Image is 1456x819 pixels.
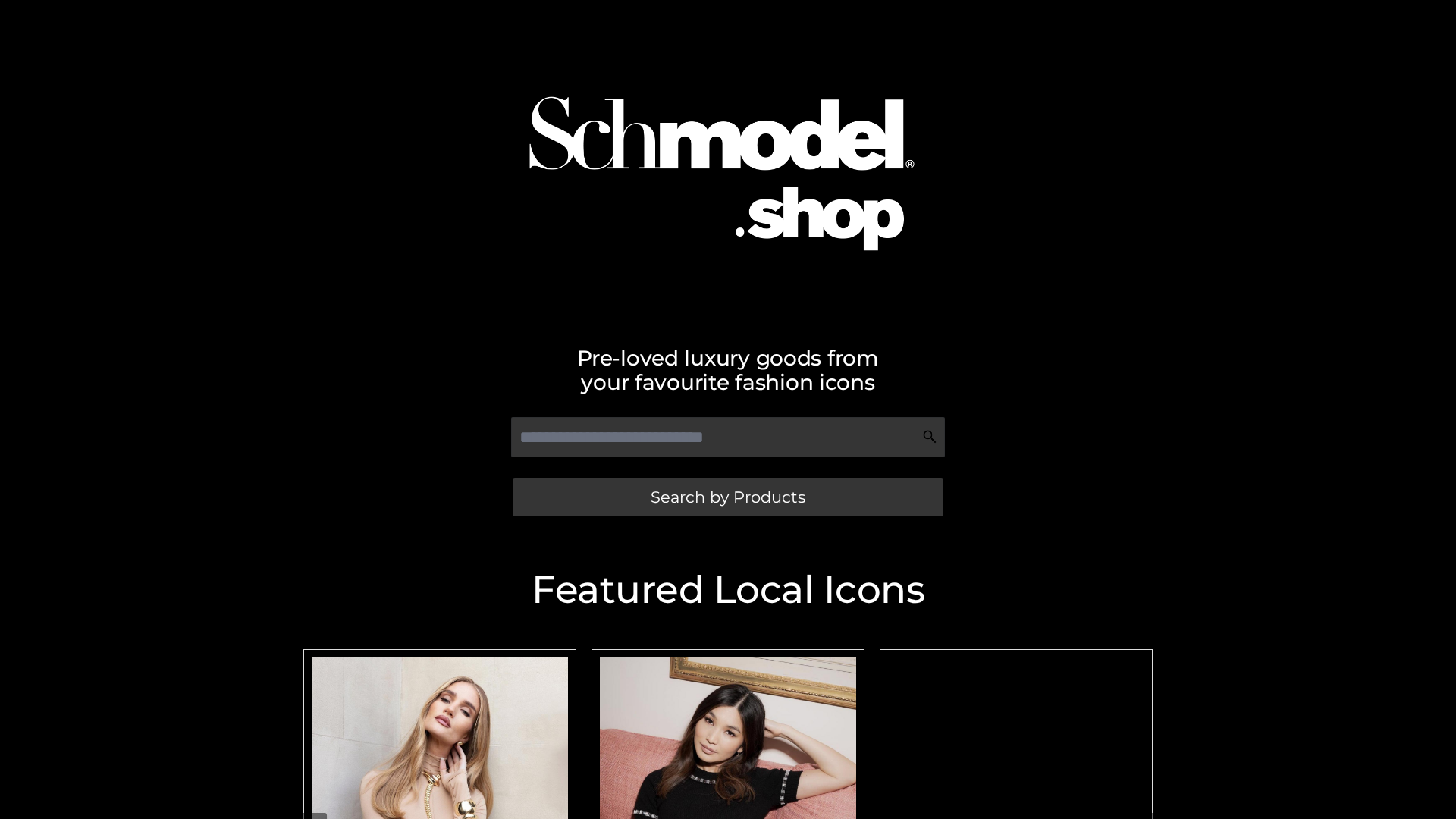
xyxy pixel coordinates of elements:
[513,478,943,516] a: Search by Products
[651,489,805,505] span: Search by Products
[296,571,1160,609] h2: Featured Local Icons​
[296,346,1160,394] h2: Pre-loved luxury goods from your favourite fashion icons
[922,429,937,444] img: Search Icon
